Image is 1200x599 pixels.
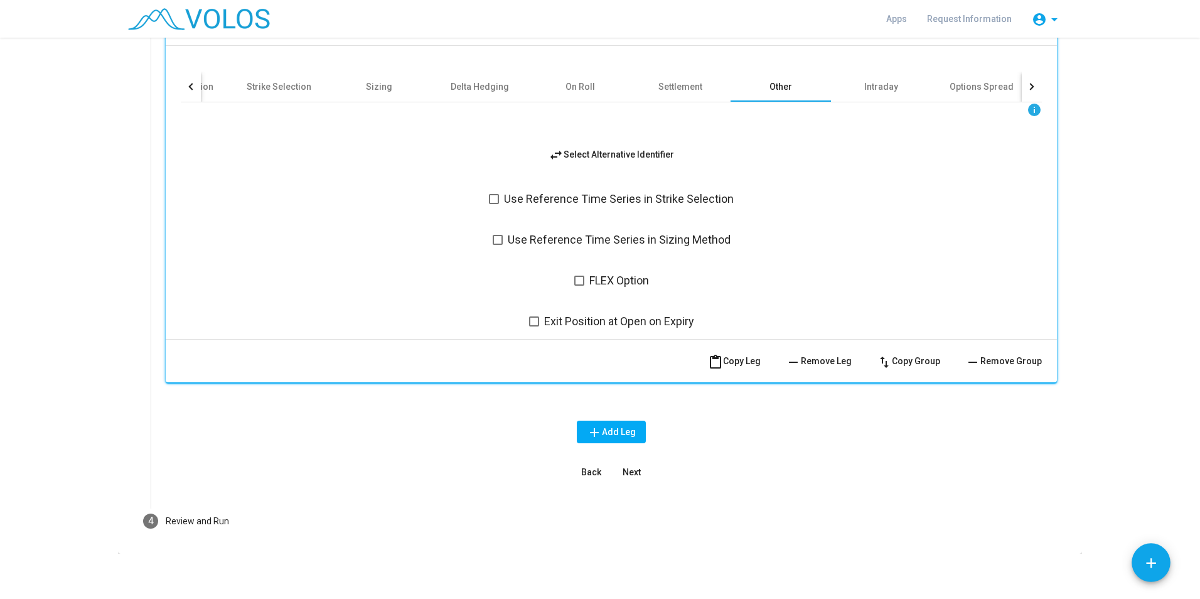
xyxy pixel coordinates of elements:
[877,356,940,366] span: Copy Group
[965,356,1042,366] span: Remove Group
[538,143,684,166] button: Select Alternative Identifier
[927,14,1012,24] span: Request Information
[589,273,649,288] span: FLEX Option
[587,425,602,440] mat-icon: add
[708,355,723,370] mat-icon: content_paste
[508,232,731,247] span: Use Reference Time Series in Sizing Method
[917,8,1022,30] a: Request Information
[1143,555,1159,571] mat-icon: add
[1132,543,1171,582] button: Add icon
[698,350,771,372] button: Copy Leg
[451,80,509,93] div: Delta Hedging
[1027,102,1042,117] mat-icon: info
[965,355,980,370] mat-icon: remove
[786,356,852,366] span: Remove Leg
[577,421,646,443] button: Add Leg
[366,80,392,93] div: Sizing
[950,80,1014,93] div: Options Spread
[708,356,761,366] span: Copy Leg
[581,467,601,477] span: Back
[166,515,229,528] div: Review and Run
[867,350,950,372] button: Copy Group
[549,148,564,163] mat-icon: swap_horiz
[247,80,311,93] div: Strike Selection
[769,80,792,93] div: Other
[658,80,702,93] div: Settlement
[776,350,862,372] button: Remove Leg
[504,192,734,207] span: Use Reference Time Series in Strike Selection
[544,314,694,329] span: Exit Position at Open on Expiry
[955,350,1052,372] button: Remove Group
[786,355,801,370] mat-icon: remove
[587,427,636,437] span: Add Leg
[877,355,892,370] mat-icon: swap_vert
[549,149,674,159] span: Select Alternative Identifier
[148,515,154,527] span: 4
[886,14,907,24] span: Apps
[1032,12,1047,27] mat-icon: account_circle
[1047,12,1062,27] mat-icon: arrow_drop_down
[864,80,898,93] div: Intraday
[571,461,611,483] button: Back
[565,80,595,93] div: On Roll
[611,461,651,483] button: Next
[876,8,917,30] a: Apps
[623,467,641,477] span: Next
